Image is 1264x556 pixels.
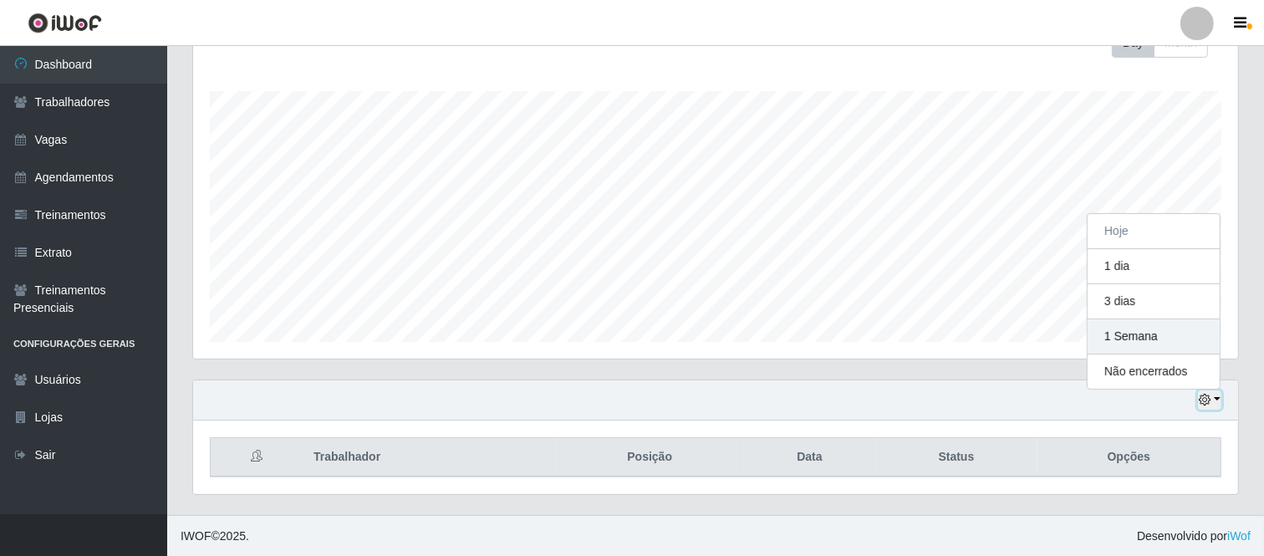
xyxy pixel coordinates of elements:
[875,438,1037,477] th: Status
[181,529,212,543] span: IWOF
[1088,319,1220,355] button: 1 Semana
[1088,284,1220,319] button: 3 dias
[1088,214,1220,249] button: Hoje
[28,13,102,33] img: CoreUI Logo
[744,438,875,477] th: Data
[181,528,249,545] span: © 2025 .
[303,438,556,477] th: Trabalhador
[1037,438,1221,477] th: Opções
[1227,529,1251,543] a: iWof
[1088,249,1220,284] button: 1 dia
[1137,528,1251,545] span: Desenvolvido por
[1088,355,1220,389] button: Não encerrados
[556,438,744,477] th: Posição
